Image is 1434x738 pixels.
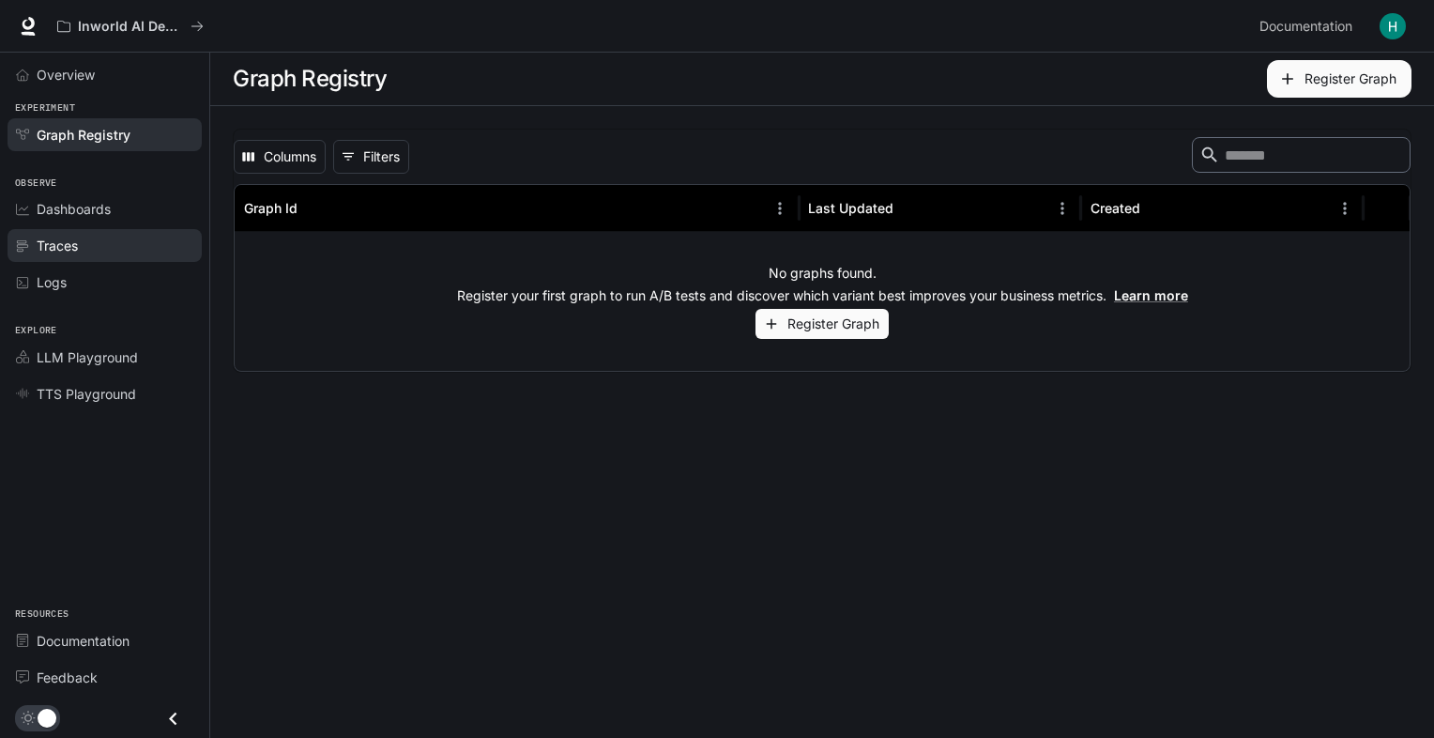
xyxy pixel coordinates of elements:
button: Menu [766,194,794,223]
span: TTS Playground [37,384,136,404]
button: Sort [895,194,923,223]
p: Register your first graph to run A/B tests and discover which variant best improves your business... [457,286,1188,305]
span: Dashboards [37,199,111,219]
span: Documentation [1259,15,1352,38]
a: Learn more [1114,287,1188,303]
button: Show filters [333,140,409,174]
button: Close drawer [152,700,194,738]
span: Overview [37,65,95,85]
span: Traces [37,236,78,255]
span: Graph Registry [37,125,130,145]
button: All workspaces [49,8,212,45]
button: Select columns [234,140,326,174]
div: Created [1091,200,1140,216]
div: Search [1192,137,1411,177]
span: LLM Playground [37,347,138,367]
a: Graph Registry [8,118,202,151]
a: Logs [8,266,202,299]
button: Register Graph [755,309,889,340]
p: No graphs found. [769,264,877,283]
a: Traces [8,229,202,262]
a: Feedback [8,661,202,694]
button: Sort [1142,194,1170,223]
span: Documentation [37,631,130,651]
button: Sort [299,194,328,223]
button: Menu [1048,194,1076,223]
span: Dark mode toggle [38,707,56,728]
a: Overview [8,58,202,91]
button: Menu [1331,194,1359,223]
div: Last Updated [808,200,893,216]
img: User avatar [1380,13,1406,39]
p: Inworld AI Demos [78,19,183,35]
span: Logs [37,272,67,292]
a: LLM Playground [8,341,202,374]
button: User avatar [1374,8,1411,45]
a: Documentation [8,624,202,657]
a: Documentation [1252,8,1366,45]
button: Register Graph [1267,60,1411,98]
h1: Graph Registry [233,60,387,98]
div: Graph Id [244,200,297,216]
a: Dashboards [8,192,202,225]
span: Feedback [37,668,98,687]
a: TTS Playground [8,377,202,410]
